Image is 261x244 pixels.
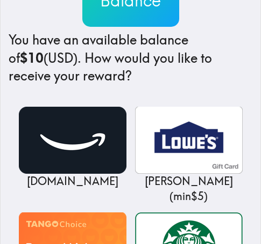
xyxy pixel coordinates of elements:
img: Amazon.com [19,107,126,174]
img: Lowe's [135,107,243,174]
h4: You have an available balance of (USD) . How would you like to receive your reward? [9,31,252,85]
p: [DOMAIN_NAME] [19,174,126,189]
p: [PERSON_NAME] ( min $5 ) [135,174,243,204]
a: Amazon.com[DOMAIN_NAME] [19,107,126,189]
a: Lowe's[PERSON_NAME] (min$5) [135,107,243,204]
b: $10 [20,50,44,66]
